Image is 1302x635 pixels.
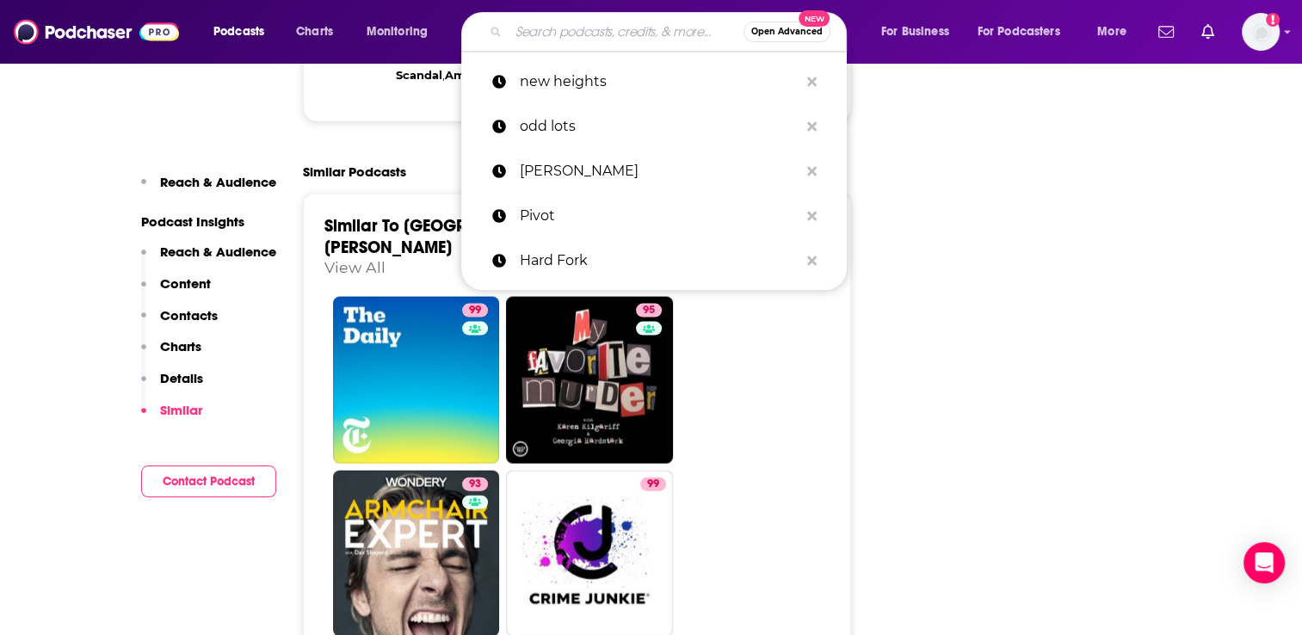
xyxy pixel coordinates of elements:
button: Contact Podcast [141,465,276,497]
p: Details [160,370,203,386]
p: new heights [520,59,799,104]
img: User Profile [1242,13,1280,51]
img: Podchaser - Follow, Share and Rate Podcasts [14,15,179,48]
a: Similar To [GEOGRAPHIC_DATA] with [PERSON_NAME] & [PERSON_NAME] [324,215,755,258]
span: 95 [643,302,655,319]
button: open menu [1085,18,1148,46]
p: Hard Fork [520,238,799,283]
a: [PERSON_NAME] [461,149,847,194]
span: 99 [469,302,481,319]
button: open menu [966,18,1085,46]
a: British Scandal [396,51,816,82]
button: Reach & Audience [141,244,276,275]
a: Pivot [461,194,847,238]
button: Open AdvancedNew [744,22,830,42]
span: Charts [296,20,333,44]
a: Hard Fork [461,238,847,283]
span: Open Advanced [751,28,823,36]
a: 93 [462,478,488,491]
h2: Similar Podcasts [303,163,406,180]
button: Details [141,370,203,402]
a: 95 [506,297,673,464]
a: Show notifications dropdown [1151,17,1181,46]
input: Search podcasts, credits, & more... [509,18,744,46]
button: Contacts [141,307,218,339]
button: Similar [141,402,202,434]
p: Podcast Insights [141,213,276,230]
div: Open Intercom Messenger [1243,542,1285,583]
p: Content [160,275,211,292]
span: 93 [469,476,481,493]
a: Charts [285,18,343,46]
div: Search podcasts, credits, & more... [478,12,863,52]
a: new heights [461,59,847,104]
p: Similar [160,402,202,418]
svg: Add a profile image [1266,13,1280,27]
p: odd lots [520,104,799,149]
button: open menu [201,18,287,46]
a: 99 [462,304,488,317]
span: Podcasts [213,20,264,44]
a: View All [324,258,386,276]
span: For Business [881,20,949,44]
span: For Podcasters [978,20,1060,44]
p: Pivot [520,194,799,238]
p: Reach & Audience [160,244,276,260]
span: , [442,68,445,82]
button: Show profile menu [1242,13,1280,51]
button: Charts [141,338,201,370]
p: Charts [160,338,201,354]
span: Monitoring [367,20,428,44]
button: Content [141,275,211,307]
span: 99 [647,476,659,493]
button: Reach & Audience [141,174,276,206]
span: New [799,10,830,27]
button: open menu [869,18,971,46]
a: 99 [640,478,666,491]
a: 99 [333,297,500,464]
span: Logged in as AlexMerceron [1242,13,1280,51]
a: odd lots [461,104,847,149]
button: open menu [355,18,450,46]
p: Ray Dalio [520,149,799,194]
p: Reach & Audience [160,174,276,190]
p: Contacts [160,307,218,324]
a: 95 [636,304,662,317]
a: American Scandal [445,68,552,82]
span: More [1097,20,1126,44]
a: Show notifications dropdown [1194,17,1221,46]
